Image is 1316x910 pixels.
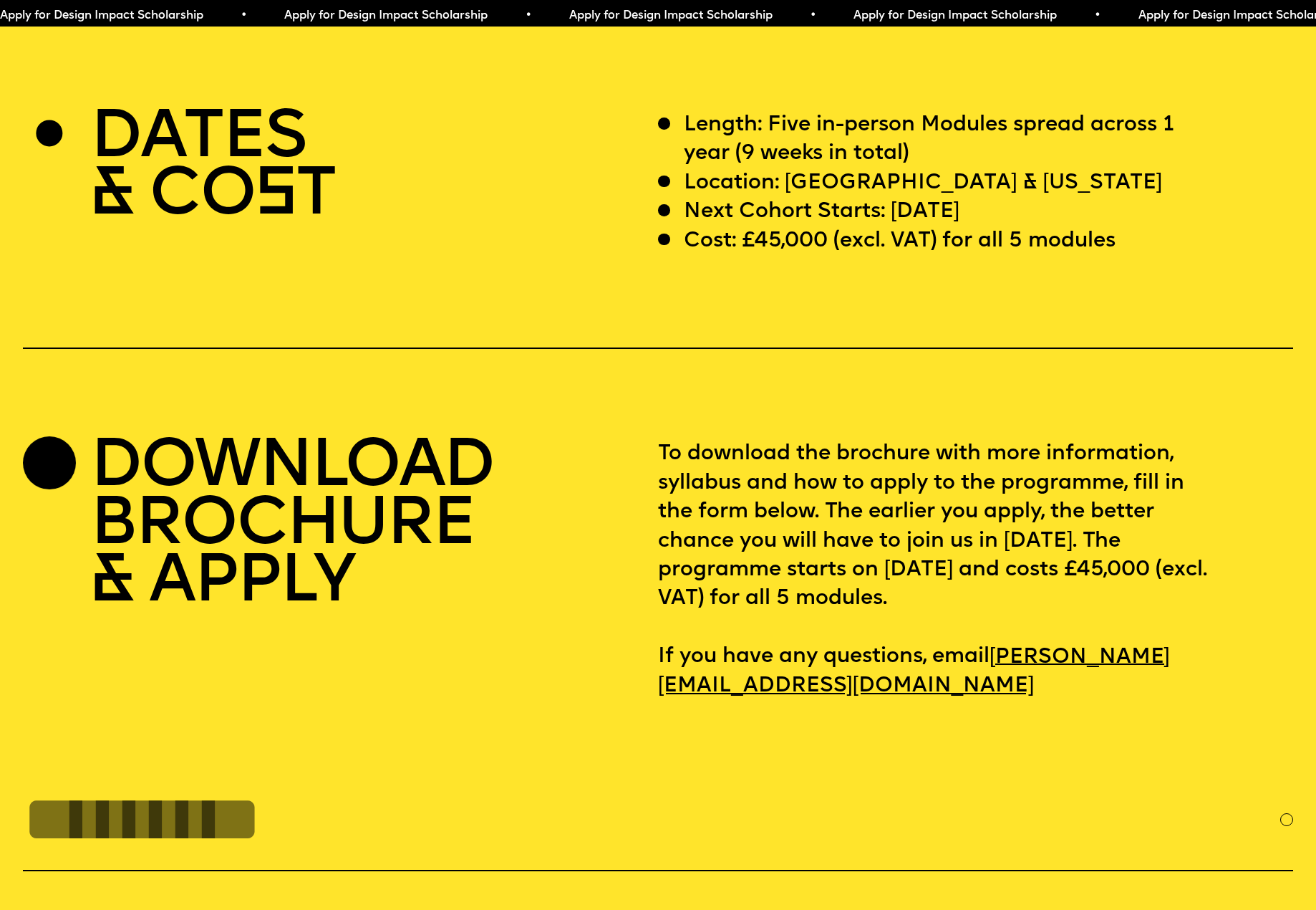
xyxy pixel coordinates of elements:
span: S [254,163,296,231]
p: Length: Five in-person Modules spread across 1 year (9 weeks in total) [684,111,1214,169]
span: • [241,10,247,21]
a: [PERSON_NAME][EMAIL_ADDRESS][DOMAIN_NAME] [658,638,1170,706]
h2: DATES & CO T [90,111,334,226]
p: Cost: £45,000 (excl. VAT) for all 5 modules [684,227,1116,256]
span: • [810,10,816,21]
p: Next Cohort Starts: [DATE] [684,198,959,226]
span: • [1094,10,1100,21]
span: • [525,10,531,21]
p: Location: [GEOGRAPHIC_DATA] & [US_STATE] [684,169,1162,198]
h2: DOWNLOAD BROCHURE & APPLY [90,440,494,613]
p: To download the brochure with more information, syllabus and how to apply to the programme, fill ... [658,440,1293,701]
